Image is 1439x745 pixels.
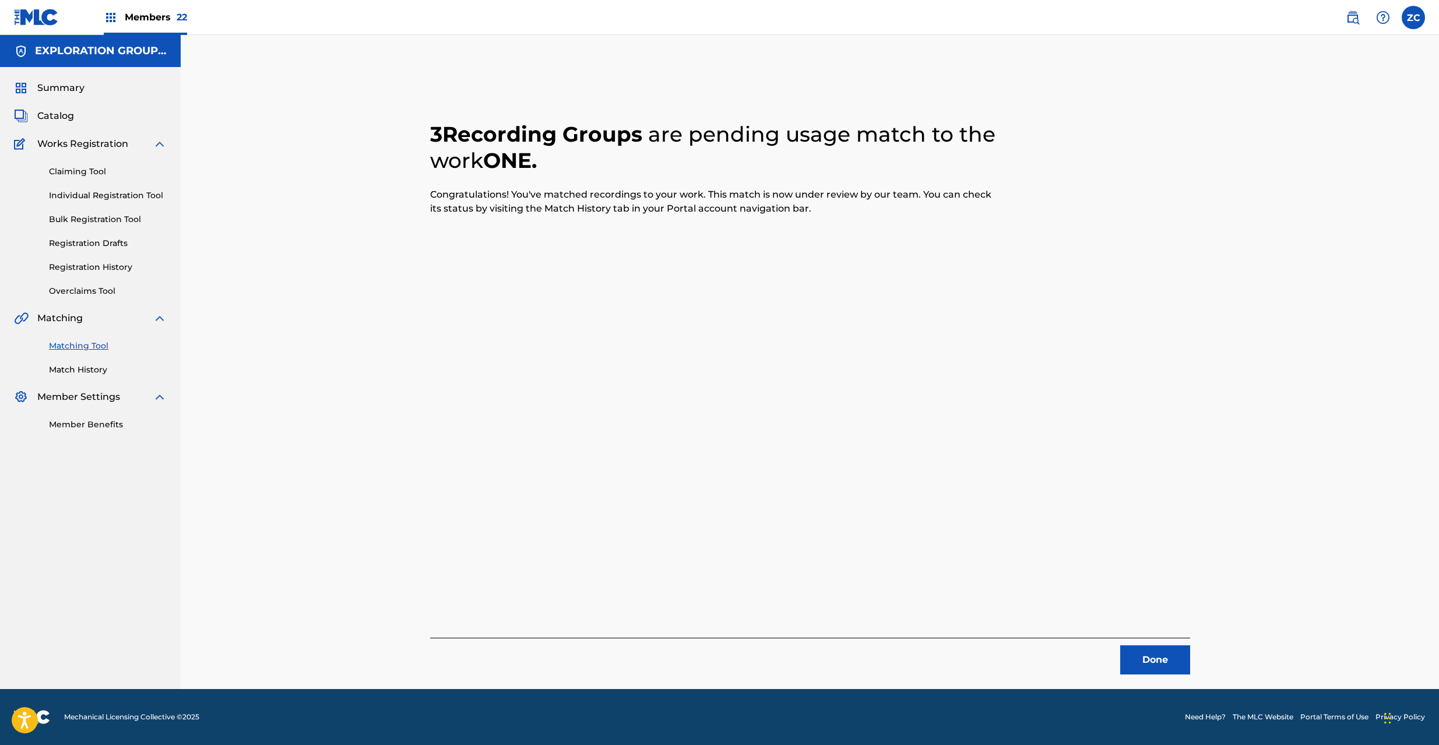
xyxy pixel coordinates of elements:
a: Overclaims Tool [49,285,167,297]
h5: EXPLORATION GROUP LLC [35,44,167,58]
img: Accounts [14,44,28,58]
a: The MLC Website [1233,712,1293,722]
span: 22 [177,12,187,23]
span: Works Registration [37,137,128,151]
iframe: Chat Widget [1381,689,1439,745]
a: Need Help? [1185,712,1226,722]
div: Help [1371,6,1395,29]
h2: 3 Recording Groups ONE . [430,121,1000,174]
a: Individual Registration Tool [49,189,167,202]
span: Matching [37,311,83,325]
a: Match History [49,364,167,376]
div: Drag [1384,701,1391,736]
img: help [1376,10,1390,24]
a: Claiming Tool [49,166,167,178]
img: Catalog [14,109,28,123]
span: Members [125,10,187,24]
a: Privacy Policy [1375,712,1425,722]
a: Registration Drafts [49,237,167,249]
a: Portal Terms of Use [1300,712,1368,722]
button: Done [1120,645,1190,674]
a: Public Search [1341,6,1364,29]
p: Congratulations! You've matched recordings to your work. This match is now under review by our te... [430,188,1000,216]
iframe: Resource Center [1406,521,1439,614]
a: Matching Tool [49,340,167,352]
span: Catalog [37,109,74,123]
img: search [1346,10,1360,24]
a: Member Benefits [49,419,167,431]
img: expand [153,137,167,151]
span: are pending usage match to the work [430,121,995,173]
img: Works Registration [14,137,29,151]
div: User Menu [1402,6,1425,29]
img: Member Settings [14,390,28,404]
span: Member Settings [37,390,120,404]
img: Top Rightsholders [104,10,118,24]
img: Summary [14,81,28,95]
img: Matching [14,311,29,325]
img: logo [14,710,50,724]
span: Summary [37,81,85,95]
a: SummarySummary [14,81,85,95]
a: CatalogCatalog [14,109,74,123]
img: expand [153,390,167,404]
img: MLC Logo [14,9,59,26]
span: Mechanical Licensing Collective © 2025 [64,712,199,722]
a: Bulk Registration Tool [49,213,167,226]
a: Registration History [49,261,167,273]
img: expand [153,311,167,325]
